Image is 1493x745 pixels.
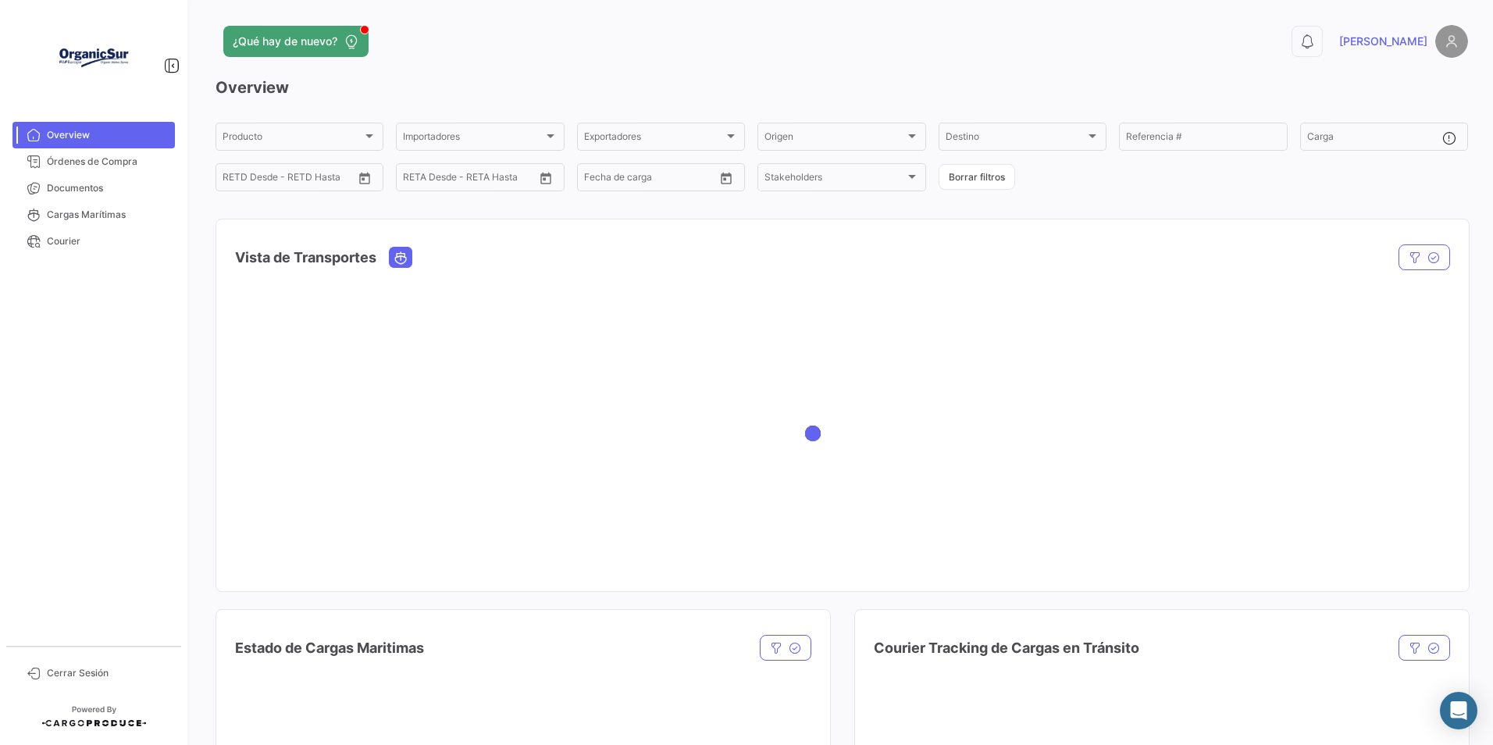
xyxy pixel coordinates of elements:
button: Ocean [390,248,412,267]
div: Abrir Intercom Messenger [1440,692,1477,729]
button: ¿Qué hay de nuevo? [223,26,369,57]
a: Courier [12,228,175,255]
img: placeholder-user.png [1435,25,1468,58]
input: Desde [584,174,612,185]
button: Open calendar [534,166,558,190]
a: Órdenes de Compra [12,148,175,175]
input: Hasta [262,174,324,185]
h4: Estado de Cargas Maritimas [235,637,424,659]
h4: Courier Tracking de Cargas en Tránsito [874,637,1139,659]
input: Hasta [442,174,504,185]
img: Logo+OrganicSur.png [55,19,133,97]
span: Órdenes de Compra [47,155,169,169]
button: Open calendar [353,166,376,190]
input: Desde [223,174,251,185]
span: Stakeholders [764,174,904,185]
input: Desde [403,174,431,185]
h3: Overview [216,77,1468,98]
span: Destino [946,134,1085,144]
span: Importadores [403,134,543,144]
span: Overview [47,128,169,142]
a: Documentos [12,175,175,201]
button: Borrar filtros [939,164,1015,190]
span: Courier [47,234,169,248]
span: Documentos [47,181,169,195]
a: Cargas Marítimas [12,201,175,228]
input: Hasta [623,174,686,185]
a: Overview [12,122,175,148]
span: Producto [223,134,362,144]
h4: Vista de Transportes [235,247,376,269]
span: Cargas Marítimas [47,208,169,222]
span: [PERSON_NAME] [1339,34,1427,49]
span: Cerrar Sesión [47,666,169,680]
button: Open calendar [714,166,738,190]
span: ¿Qué hay de nuevo? [233,34,337,49]
span: Exportadores [584,134,724,144]
span: Origen [764,134,904,144]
